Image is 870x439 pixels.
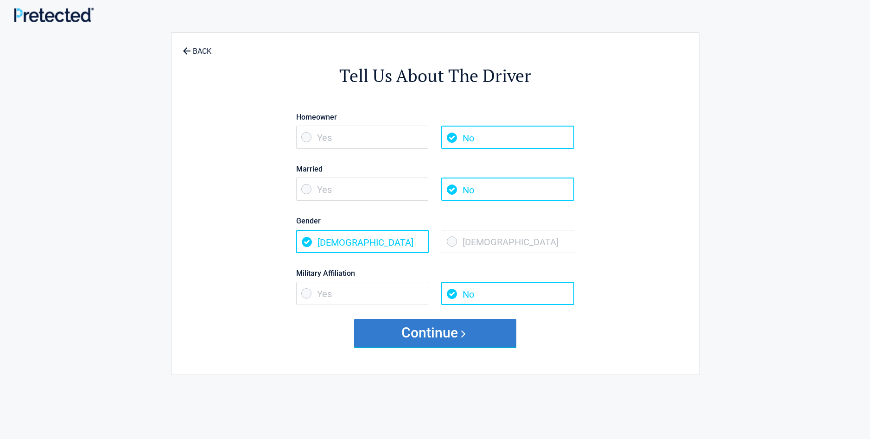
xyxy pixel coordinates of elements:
[296,163,574,175] label: Married
[296,215,574,227] label: Gender
[441,282,574,305] span: No
[296,111,574,123] label: Homeowner
[296,267,574,280] label: Military Affiliation
[296,126,429,149] span: Yes
[296,230,429,253] span: [DEMOGRAPHIC_DATA]
[442,230,574,253] span: [DEMOGRAPHIC_DATA]
[222,64,648,88] h2: Tell Us About The Driver
[296,178,429,201] span: Yes
[441,178,574,201] span: No
[441,126,574,149] span: No
[354,319,516,347] button: Continue
[296,282,429,305] span: Yes
[181,39,213,55] a: BACK
[14,7,94,22] img: Main Logo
